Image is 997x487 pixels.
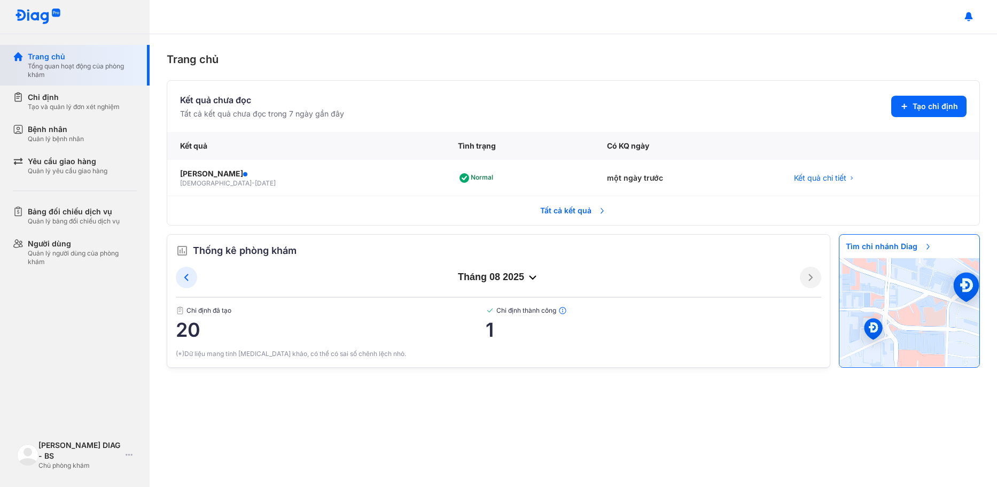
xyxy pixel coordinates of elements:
div: Quản lý bảng đối chiếu dịch vụ [28,217,120,226]
div: [PERSON_NAME] [180,168,432,179]
div: Tạo và quản lý đơn xét nghiệm [28,103,120,111]
div: Bệnh nhân [28,124,84,135]
div: Quản lý người dùng của phòng khám [28,249,137,266]
div: Yêu cầu giao hàng [28,156,107,167]
div: [PERSON_NAME] DIAG - BS [38,440,121,461]
div: Tổng quan hoạt động của phòng khám [28,62,137,79]
span: 1 [486,319,821,341]
span: Chỉ định thành công [486,306,821,315]
img: logo [15,9,61,25]
div: Có KQ ngày [594,132,781,160]
span: [DEMOGRAPHIC_DATA] [180,179,252,187]
div: Trang chủ [167,51,980,67]
div: tháng 08 2025 [197,271,800,284]
img: order.5a6da16c.svg [176,244,189,257]
span: Tìm chi nhánh Diag [839,235,939,258]
div: Chủ phòng khám [38,461,121,470]
div: (*)Dữ liệu mang tính [MEDICAL_DATA] khảo, có thể có sai số chênh lệch nhỏ. [176,349,821,359]
span: Chỉ định đã tạo [176,306,486,315]
button: Tạo chỉ định [891,96,967,117]
img: logo [17,444,38,466]
div: Normal [458,169,497,187]
span: 20 [176,319,486,341]
div: Quản lý bệnh nhân [28,135,84,143]
span: Thống kê phòng khám [193,243,297,258]
div: Chỉ định [28,92,120,103]
span: Tạo chỉ định [913,101,958,112]
span: Tất cả kết quả [534,199,613,222]
div: Kết quả [167,132,445,160]
div: một ngày trước [594,160,781,197]
span: - [252,179,255,187]
span: [DATE] [255,179,276,187]
div: Kết quả chưa đọc [180,94,344,106]
img: checked-green.01cc79e0.svg [486,306,494,315]
div: Người dùng [28,238,137,249]
div: Bảng đối chiếu dịch vụ [28,206,120,217]
img: info.7e716105.svg [558,306,567,315]
div: Tất cả kết quả chưa đọc trong 7 ngày gần đây [180,109,344,119]
div: Trang chủ [28,51,137,62]
img: document.50c4cfd0.svg [176,306,184,315]
div: Tình trạng [445,132,594,160]
div: Quản lý yêu cầu giao hàng [28,167,107,175]
span: Kết quả chi tiết [794,173,846,183]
